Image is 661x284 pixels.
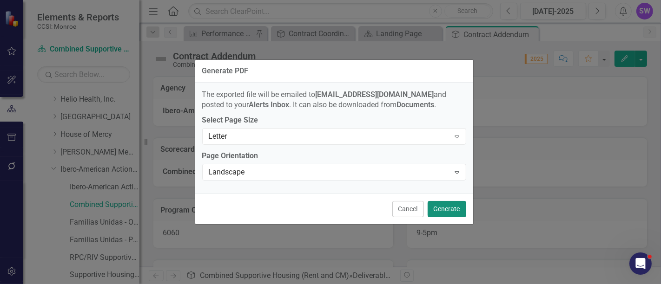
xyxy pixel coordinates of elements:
div: Generate PDF [202,67,249,75]
div: Landscape [209,167,450,178]
iframe: Intercom live chat [629,252,652,275]
label: Page Orientation [202,151,466,161]
button: Generate [428,201,466,217]
strong: Alerts Inbox [249,100,290,109]
label: Select Page Size [202,115,466,126]
strong: Documents [397,100,435,109]
strong: [EMAIL_ADDRESS][DOMAIN_NAME] [316,90,434,99]
div: Letter [209,131,450,142]
button: Cancel [392,201,424,217]
span: The exported file will be emailed to and posted to your . It can also be downloaded from . [202,90,447,110]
